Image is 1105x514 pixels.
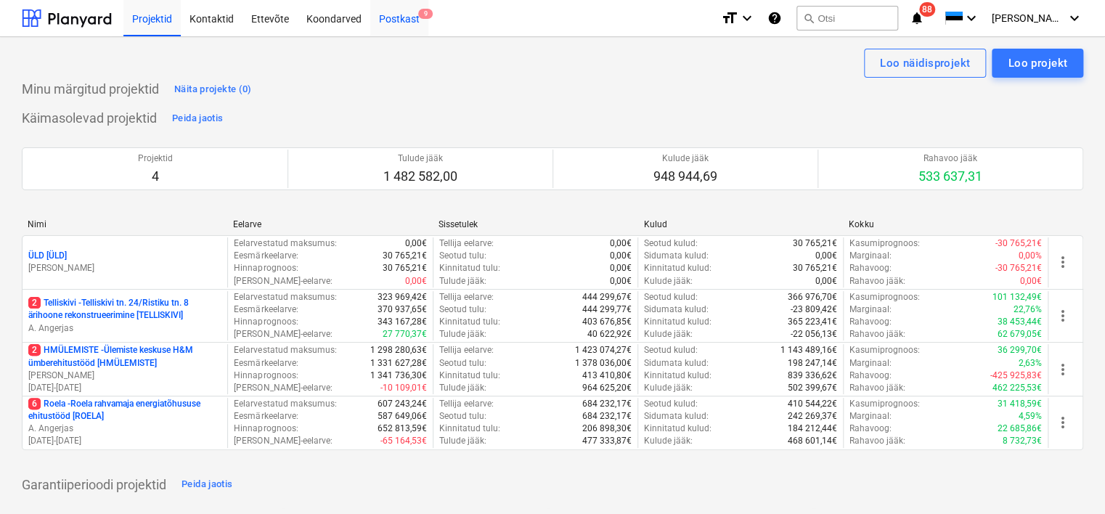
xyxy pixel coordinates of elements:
[880,54,970,73] div: Loo näidisprojekt
[234,423,298,435] p: Hinnaprognoos :
[439,344,494,356] p: Tellija eelarve :
[788,382,837,394] p: 502 399,67€
[721,9,738,27] i: format_size
[28,398,41,409] span: 6
[1003,435,1042,447] p: 8 732,73€
[234,262,298,274] p: Hinnaprognoos :
[990,370,1042,382] p: -425 925,83€
[233,219,427,229] div: Eelarve
[998,328,1042,340] p: 62 679,05€
[791,328,837,340] p: -22 056,13€
[610,262,632,274] p: 0,00€
[587,328,632,340] p: 40 622,92€
[234,410,298,423] p: Eesmärkeelarve :
[234,398,336,410] p: Eelarvestatud maksumus :
[439,291,494,303] p: Tellija eelarve :
[575,357,632,370] p: 1 378 036,00€
[234,237,336,250] p: Eelarvestatud maksumus :
[793,262,837,274] p: 30 765,21€
[644,370,711,382] p: Kinnitatud kulud :
[582,423,632,435] p: 206 898,30€
[234,275,332,287] p: [PERSON_NAME]-eelarve :
[383,262,427,274] p: 30 765,21€
[1054,307,1072,325] span: more_vert
[582,382,632,394] p: 964 625,20€
[182,476,232,493] div: Peida jaotis
[234,250,298,262] p: Eesmärkeelarve :
[644,435,693,447] p: Kulude jääk :
[992,49,1083,78] button: Loo projekt
[418,9,433,19] span: 9
[370,357,427,370] p: 1 331 627,28€
[582,435,632,447] p: 477 333,87€
[28,297,41,309] span: 2
[738,9,756,27] i: keyboard_arrow_down
[992,382,1042,394] p: 462 225,53€
[849,291,920,303] p: Kasumiprognoos :
[849,328,905,340] p: Rahavoo jääk :
[791,303,837,316] p: -23 809,42€
[370,344,427,356] p: 1 298 280,63€
[919,2,935,17] span: 88
[439,262,500,274] p: Kinnitatud tulu :
[234,303,298,316] p: Eesmärkeelarve :
[439,316,500,328] p: Kinnitatud tulu :
[22,476,166,494] p: Garantiiperioodi projektid
[383,152,457,165] p: Tulude jääk
[439,275,486,287] p: Tulude jääk :
[439,410,486,423] p: Seotud tulu :
[22,110,157,127] p: Käimasolevad projektid
[28,322,221,335] p: A. Angerjas
[644,250,709,262] p: Sidumata kulud :
[582,316,632,328] p: 403 676,85€
[998,398,1042,410] p: 31 418,59€
[1066,9,1083,27] i: keyboard_arrow_down
[138,152,173,165] p: Projektid
[644,357,709,370] p: Sidumata kulud :
[849,275,905,287] p: Rahavoo jääk :
[575,344,632,356] p: 1 423 074,27€
[780,344,837,356] p: 1 143 489,16€
[963,9,980,27] i: keyboard_arrow_down
[439,219,632,229] div: Sissetulek
[1020,275,1042,287] p: 0,00€
[28,398,221,448] div: 6Roela -Roela rahvamaja energiatõhususe ehitustööd [ROELA]A. Angerjas[DATE]-[DATE]
[28,382,221,394] p: [DATE] - [DATE]
[1054,414,1072,431] span: more_vert
[234,357,298,370] p: Eesmärkeelarve :
[28,344,41,356] span: 2
[1019,357,1042,370] p: 2,63%
[1019,410,1042,423] p: 4,59%
[405,237,427,250] p: 0,00€
[383,328,427,340] p: 27 770,37€
[28,219,221,229] div: Nimi
[998,423,1042,435] p: 22 685,86€
[439,328,486,340] p: Tulude jääk :
[849,357,892,370] p: Marginaal :
[653,152,717,165] p: Kulude jääk
[815,275,837,287] p: 0,00€
[995,262,1042,274] p: -30 765,21€
[439,435,486,447] p: Tulude jääk :
[788,398,837,410] p: 410 544,22€
[582,410,632,423] p: 684 232,17€
[644,237,698,250] p: Seotud kulud :
[998,344,1042,356] p: 36 299,70€
[28,297,221,322] p: Telliskivi - Telliskivi tn. 24/Ristiku tn. 8 ärihoone rekonstrueerimine [TELLISKIVI]
[370,370,427,382] p: 1 341 736,30€
[644,303,709,316] p: Sidumata kulud :
[234,291,336,303] p: Eelarvestatud maksumus :
[610,237,632,250] p: 0,00€
[178,473,236,497] button: Peida jaotis
[610,275,632,287] p: 0,00€
[815,250,837,262] p: 0,00€
[998,316,1042,328] p: 38 453,44€
[582,303,632,316] p: 444 299,77€
[439,382,486,394] p: Tulude jääk :
[383,168,457,185] p: 1 482 582,00
[378,423,427,435] p: 652 813,59€
[582,398,632,410] p: 684 232,17€
[788,291,837,303] p: 366 976,70€
[378,316,427,328] p: 343 167,28€
[380,435,427,447] p: -65 164,53€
